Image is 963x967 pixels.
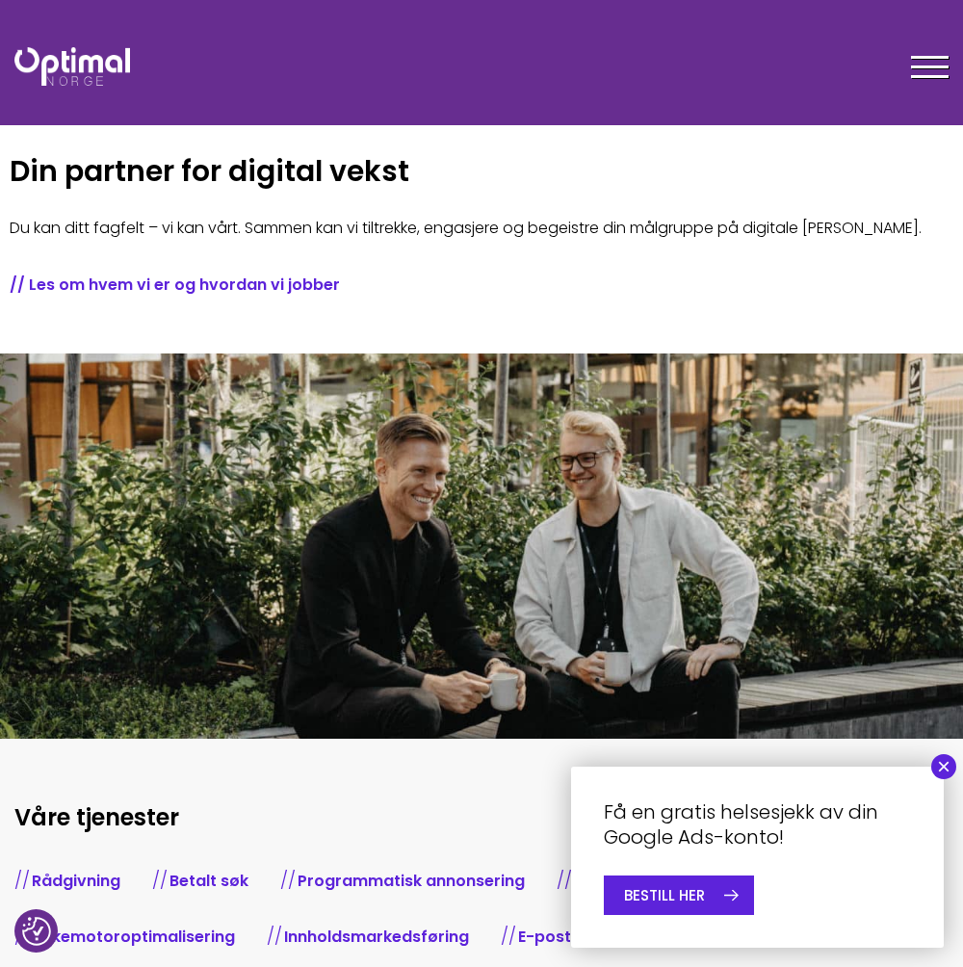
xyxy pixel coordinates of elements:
h4: Få en gratis helsesjekk av din Google Ads-konto! [604,799,911,849]
button: Samtykkepreferanser [22,917,51,946]
h2: Våre tjenester [14,802,949,832]
a: BESTILL HER [604,876,754,915]
img: Optimal Norge [14,47,130,86]
a: // Les om hvem vi er og hvordan vi jobber [10,274,922,296]
a: Innholdsmarkedsføring [284,926,469,948]
a: Rådgivning [32,870,120,892]
a: Betalt søk [169,870,248,892]
p: Du kan ditt fagfelt – vi kan vårt. Sammen kan vi tiltrekke, engasjere og begeistre din målgruppe ... [10,217,922,240]
a: E-postmarkedsføring [518,926,690,948]
h1: Din partner for digital vekst [10,152,922,190]
button: Close [931,754,956,779]
a: Søkemotoroptimalisering [32,926,235,948]
img: Revisit consent button [22,917,51,946]
a: Programmatisk annonsering [298,870,525,892]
